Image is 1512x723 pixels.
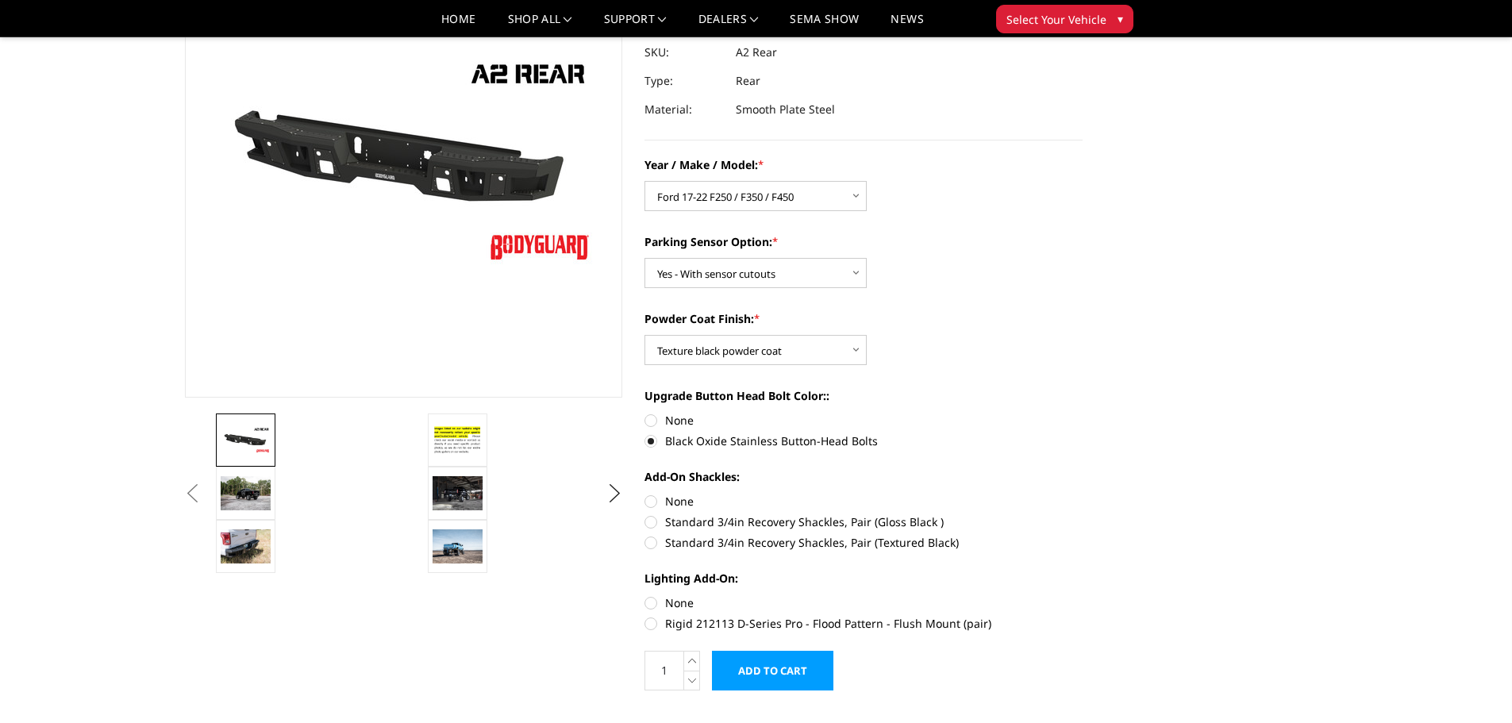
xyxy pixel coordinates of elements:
label: Parking Sensor Option: [644,233,1083,250]
button: Select Your Vehicle [996,5,1133,33]
span: ▾ [1118,10,1123,27]
img: A2 Series - Rear Bumper [433,423,483,457]
dt: Type: [644,67,724,95]
img: A2 Series - Rear Bumper [221,476,271,510]
button: Next [602,482,626,506]
a: Support [604,13,667,37]
label: Year / Make / Model: [644,156,1083,173]
dt: Material: [644,95,724,124]
label: Add-On Shackles: [644,468,1083,485]
dd: Smooth Plate Steel [736,95,835,124]
dt: SKU: [644,38,724,67]
a: Dealers [698,13,759,37]
label: Standard 3/4in Recovery Shackles, Pair (Gloss Black ) [644,513,1083,530]
label: Black Oxide Stainless Button-Head Bolts [644,433,1083,449]
input: Add to Cart [712,651,833,690]
label: None [644,594,1083,611]
label: Upgrade Button Head Bolt Color:: [644,387,1083,404]
label: Lighting Add-On: [644,570,1083,586]
label: None [644,493,1083,510]
dd: Rear [736,67,760,95]
button: Previous [181,482,205,506]
label: None [644,412,1083,429]
label: Rigid 212113 D-Series Pro - Flood Pattern - Flush Mount (pair) [644,615,1083,632]
a: shop all [508,13,572,37]
a: SEMA Show [790,13,859,37]
img: A2 Series - Rear Bumper [433,529,483,563]
img: A2 Series - Rear Bumper [433,476,483,510]
img: A2 Series - Rear Bumper [221,426,271,454]
a: Home [441,13,475,37]
a: News [891,13,923,37]
dd: A2 Rear [736,38,777,67]
label: Powder Coat Finish: [644,310,1083,327]
span: Select Your Vehicle [1006,11,1106,28]
label: Standard 3/4in Recovery Shackles, Pair (Textured Black) [644,534,1083,551]
img: A2 Series - Rear Bumper [221,529,271,563]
